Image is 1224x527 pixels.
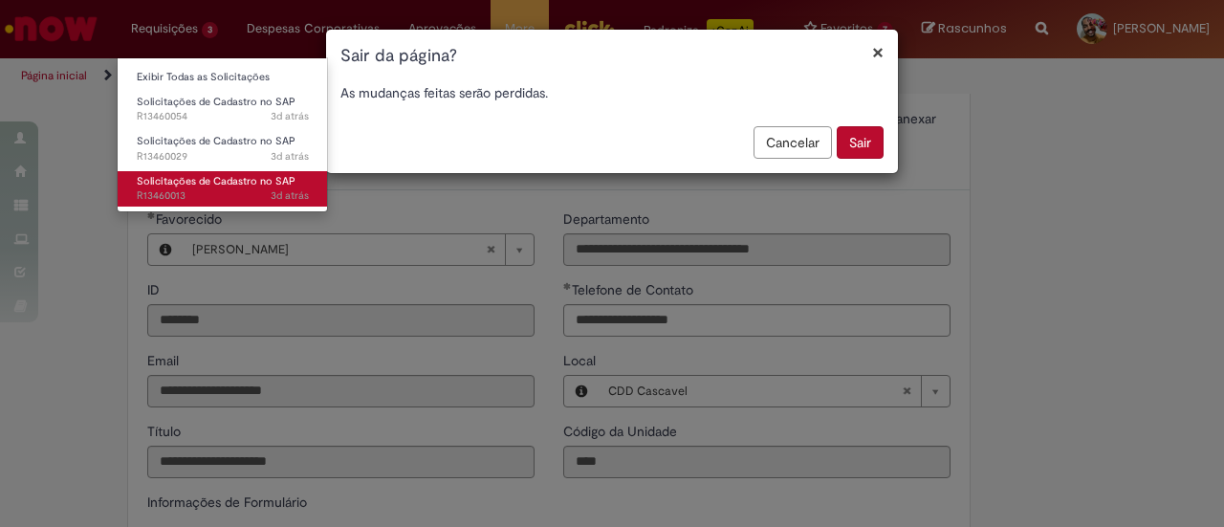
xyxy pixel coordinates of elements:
[118,92,328,127] a: Aberto R13460054 : Solicitações de Cadastro no SAP
[118,131,328,166] a: Aberto R13460029 : Solicitações de Cadastro no SAP
[137,188,309,204] span: R13460013
[271,109,309,123] time: 28/08/2025 20:58:11
[271,149,309,164] time: 28/08/2025 20:29:51
[137,149,309,165] span: R13460029
[137,109,309,124] span: R13460054
[118,67,328,88] a: Exibir Todas as Solicitações
[137,174,295,188] span: Solicitações de Cadastro no SAP
[340,83,884,102] p: As mudanças feitas serão perdidas.
[872,42,884,62] button: Fechar modal
[271,109,309,123] span: 3d atrás
[271,188,309,203] span: 3d atrás
[118,171,328,207] a: Aberto R13460013 : Solicitações de Cadastro no SAP
[754,126,832,159] button: Cancelar
[271,188,309,203] time: 28/08/2025 20:08:34
[137,95,295,109] span: Solicitações de Cadastro no SAP
[137,134,295,148] span: Solicitações de Cadastro no SAP
[340,44,884,69] h1: Sair da página?
[837,126,884,159] button: Sair
[271,149,309,164] span: 3d atrás
[117,57,328,212] ul: Requisições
